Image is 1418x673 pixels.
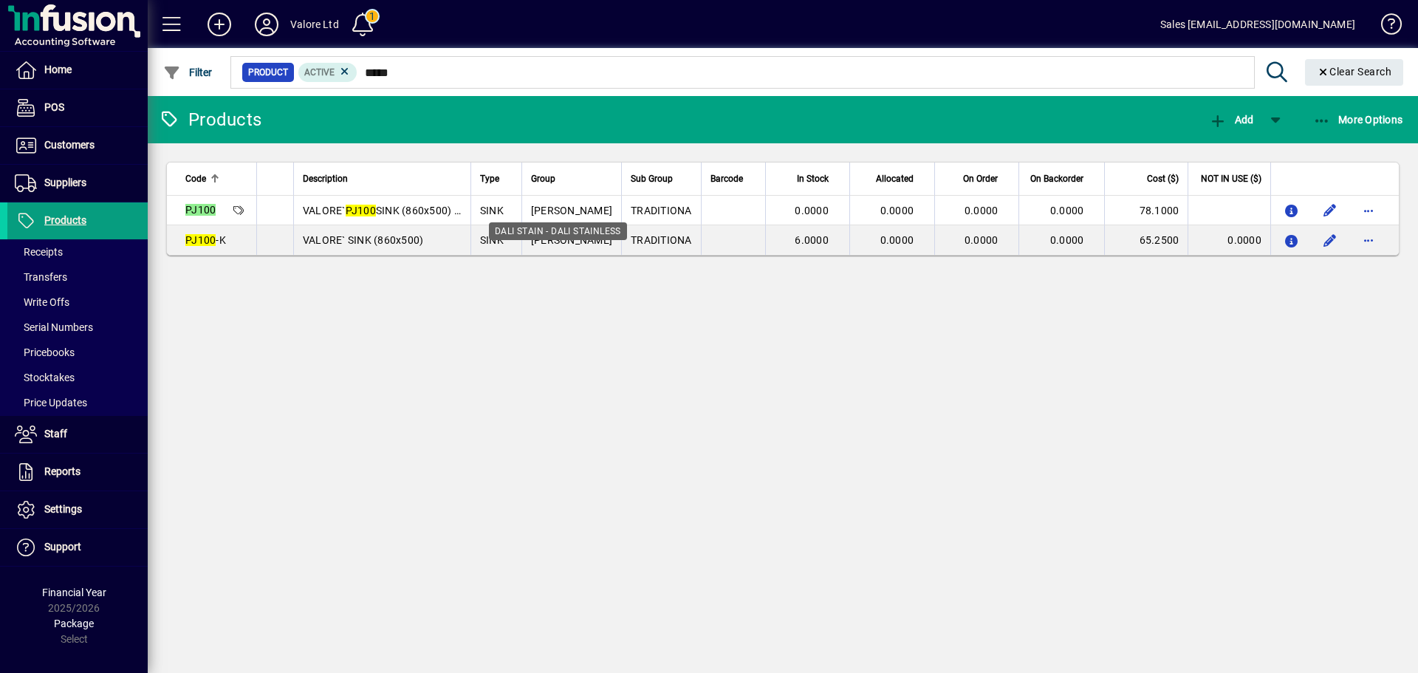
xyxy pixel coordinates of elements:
span: VALORE` SINK (860x500) [303,234,424,246]
div: Description [303,171,462,187]
div: Type [480,171,513,187]
a: Price Updates [7,390,148,415]
a: Pricebooks [7,340,148,365]
a: Knowledge Base [1370,3,1400,51]
a: Staff [7,416,148,453]
span: Write Offs [15,296,69,308]
span: Product [248,65,288,80]
span: SINK [480,205,504,216]
span: 0.0000 [880,205,914,216]
a: Settings [7,491,148,528]
span: Support [44,541,81,553]
button: Edit [1318,228,1342,252]
span: Transfers [15,271,67,283]
button: Edit [1318,199,1342,222]
span: POS [44,101,64,113]
button: More options [1357,199,1380,222]
div: Products [159,108,261,131]
span: 0.0000 [1050,205,1084,216]
span: Sub Group [631,171,673,187]
a: Customers [7,127,148,164]
button: Profile [243,11,290,38]
span: 6.0000 [795,234,829,246]
span: VALORE` SINK (860x500) =0.106M3 [303,205,503,216]
span: Staff [44,428,67,440]
span: On Backorder [1030,171,1083,187]
a: Receipts [7,239,148,264]
span: Serial Numbers [15,321,93,333]
span: Code [185,171,206,187]
span: Financial Year [42,587,106,598]
span: Customers [44,139,95,151]
div: Valore Ltd [290,13,339,36]
div: Sales [EMAIL_ADDRESS][DOMAIN_NAME] [1160,13,1355,36]
td: 0.0000 [1188,225,1270,255]
a: POS [7,89,148,126]
div: Allocated [859,171,927,187]
div: In Stock [775,171,842,187]
a: Reports [7,454,148,491]
span: Allocated [876,171,914,187]
div: On Backorder [1028,171,1097,187]
button: Add [1205,106,1257,133]
div: Sub Group [631,171,692,187]
em: PJ100 [346,205,376,216]
span: Receipts [15,246,63,258]
button: Add [196,11,243,38]
span: Add [1209,114,1253,126]
span: Clear Search [1317,66,1392,78]
span: Price Updates [15,397,87,409]
span: TRADITIONA [631,234,692,246]
span: Type [480,171,499,187]
span: Stocktakes [15,372,75,383]
span: Description [303,171,348,187]
em: PJ100 [185,204,216,216]
div: DALI STAIN - DALI STAINLESS [489,222,627,240]
span: 0.0000 [880,234,914,246]
span: SINK [480,234,504,246]
div: On Order [944,171,1011,187]
span: [PERSON_NAME] [531,234,612,246]
span: 0.0000 [1050,234,1084,246]
span: Reports [44,465,81,477]
a: Transfers [7,264,148,290]
span: 0.0000 [965,205,999,216]
span: Active [304,67,335,78]
em: PJ100 [185,234,216,246]
span: Filter [163,66,213,78]
button: More options [1357,228,1380,252]
span: Group [531,171,555,187]
span: Settings [44,503,82,515]
a: Stocktakes [7,365,148,390]
span: NOT IN USE ($) [1201,171,1261,187]
a: Write Offs [7,290,148,315]
span: TRADITIONA [631,205,692,216]
button: Clear [1305,59,1404,86]
span: Suppliers [44,177,86,188]
span: Home [44,64,72,75]
span: Pricebooks [15,346,75,358]
span: [PERSON_NAME] [531,205,612,216]
a: Serial Numbers [7,315,148,340]
span: More Options [1313,114,1403,126]
button: Filter [160,59,216,86]
span: -K [185,234,226,246]
span: In Stock [797,171,829,187]
td: 65.2500 [1104,225,1188,255]
a: Support [7,529,148,566]
span: Package [54,618,94,629]
span: Cost ($) [1147,171,1179,187]
div: Barcode [710,171,756,187]
span: 0.0000 [795,205,829,216]
span: 0.0000 [965,234,999,246]
button: More Options [1309,106,1407,133]
div: Group [531,171,612,187]
span: Barcode [710,171,743,187]
a: Home [7,52,148,89]
td: 78.1000 [1104,196,1188,225]
span: Products [44,214,86,226]
span: On Order [963,171,998,187]
div: Code [185,171,247,187]
mat-chip: Activation Status: Active [298,63,357,82]
a: Suppliers [7,165,148,202]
